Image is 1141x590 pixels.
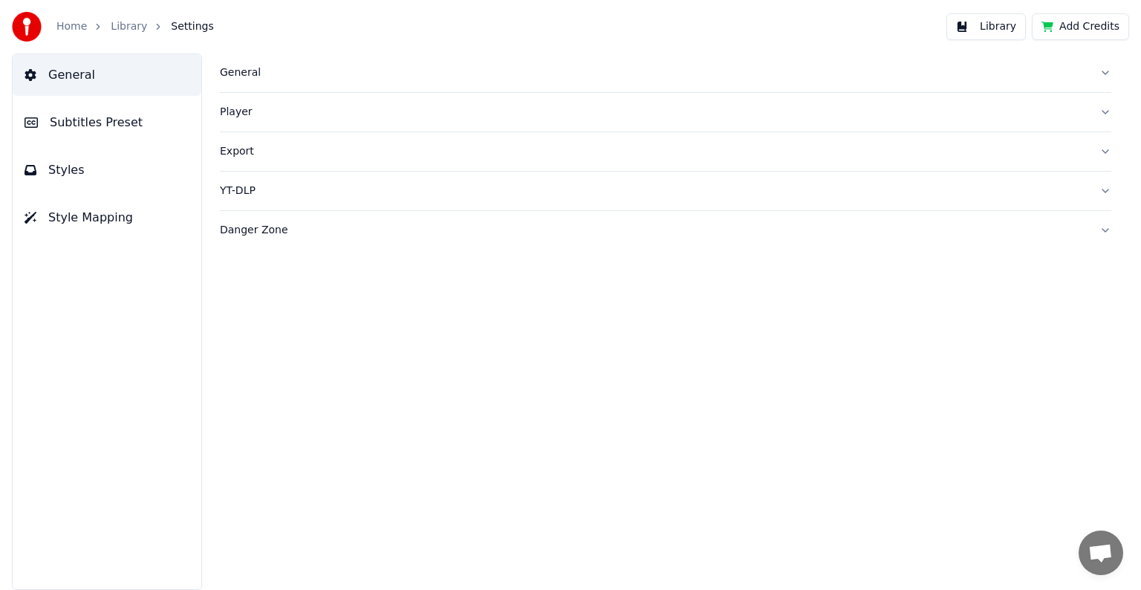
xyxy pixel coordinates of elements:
[1032,13,1129,40] button: Add Credits
[13,197,201,239] button: Style Mapping
[220,65,1088,80] div: General
[946,13,1026,40] button: Library
[220,184,1088,198] div: YT-DLP
[220,172,1111,210] button: YT-DLP
[56,19,87,34] a: Home
[220,54,1111,92] button: General
[48,66,95,84] span: General
[13,102,201,143] button: Subtitles Preset
[220,105,1088,120] div: Player
[48,209,133,227] span: Style Mapping
[220,144,1088,159] div: Export
[220,211,1111,250] button: Danger Zone
[13,149,201,191] button: Styles
[220,132,1111,171] button: Export
[13,54,201,96] button: General
[171,19,213,34] span: Settings
[12,12,42,42] img: youka
[220,223,1088,238] div: Danger Zone
[111,19,147,34] a: Library
[1079,531,1123,575] a: Open chat
[50,114,143,132] span: Subtitles Preset
[56,19,214,34] nav: breadcrumb
[48,161,85,179] span: Styles
[220,93,1111,132] button: Player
